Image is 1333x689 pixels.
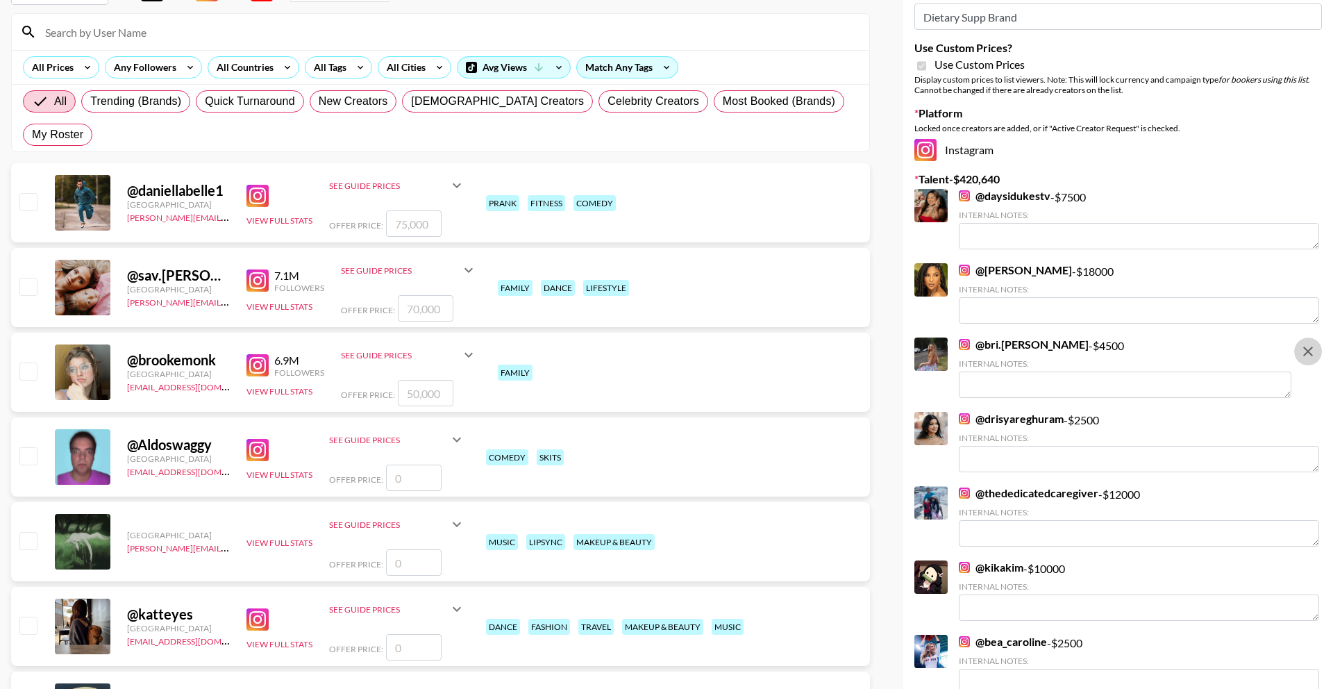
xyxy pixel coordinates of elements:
div: Internal Notes: [959,210,1319,220]
div: See Guide Prices [329,181,448,191]
img: Instagram [959,636,970,647]
div: [GEOGRAPHIC_DATA] [127,530,230,540]
div: See Guide Prices [329,604,448,615]
div: - $ 2500 [959,412,1319,472]
img: Instagram [246,185,269,207]
img: Instagram [959,562,970,573]
span: Quick Turnaround [205,93,295,110]
button: View Full Stats [246,301,312,312]
span: Most Booked (Brands) [723,93,835,110]
div: @ Aldoswaggy [127,436,230,454]
span: Offer Price: [329,644,383,654]
div: All Tags [305,57,349,78]
a: @[PERSON_NAME] [959,263,1072,277]
div: Display custom prices to list viewers. Note: This will lock currency and campaign type . Cannot b... [914,74,1322,95]
div: Internal Notes: [959,284,1319,294]
span: My Roster [32,126,83,143]
img: Instagram [246,269,269,292]
img: Instagram [246,354,269,376]
div: prank [486,195,519,211]
a: [PERSON_NAME][EMAIL_ADDRESS][DOMAIN_NAME] [127,210,333,223]
div: comedy [573,195,616,211]
a: @kikakim [959,561,1023,574]
a: @daysidukestv [959,189,1050,203]
span: Offer Price: [329,474,383,485]
div: - $ 18000 [959,263,1319,324]
div: - $ 12000 [959,486,1319,547]
div: Match Any Tags [577,57,678,78]
button: View Full Stats [246,639,312,649]
div: Internal Notes: [959,433,1319,443]
span: [DEMOGRAPHIC_DATA] Creators [411,93,584,110]
button: View Full Stats [246,386,312,397]
img: Instagram [246,439,269,461]
div: Any Followers [106,57,179,78]
a: @bri.[PERSON_NAME] [959,338,1089,351]
div: All Prices [24,57,76,78]
img: Instagram [959,265,970,276]
div: Internal Notes: [959,656,1319,666]
div: Locked once creators are added, or if "Active Creator Request" is checked. [914,123,1322,133]
img: Instagram [959,413,970,424]
div: [GEOGRAPHIC_DATA] [127,284,230,294]
div: makeup & beauty [573,534,655,550]
div: fitness [528,195,565,211]
div: @ sav.[PERSON_NAME] [127,267,230,284]
div: Followers [274,283,324,293]
a: @drisyareghuram [959,412,1064,426]
label: Platform [914,106,1322,120]
div: lifestyle [583,280,629,296]
input: 50,000 [398,380,453,406]
div: [GEOGRAPHIC_DATA] [127,454,230,464]
div: skits [537,449,564,465]
div: [GEOGRAPHIC_DATA] [127,623,230,633]
div: @ daniellabelle1 [127,182,230,199]
div: music [712,619,744,635]
em: for bookers using this list [1218,74,1308,85]
div: dance [541,280,575,296]
label: Talent - $ 420,640 [914,172,1322,186]
button: View Full Stats [246,538,312,548]
input: Search by User Name [37,21,861,43]
div: See Guide Prices [329,508,465,541]
div: Internal Notes: [959,507,1319,517]
img: Instagram [959,190,970,201]
span: Offer Price: [329,559,383,570]
input: 75,000 [386,210,442,237]
div: @ katteyes [127,606,230,623]
div: See Guide Prices [329,423,465,456]
div: music [486,534,518,550]
div: Internal Notes: [959,358,1291,369]
input: 0 [386,465,442,491]
img: Instagram [246,608,269,631]
div: fashion [528,619,570,635]
span: New Creators [319,93,388,110]
div: Avg Views [458,57,570,78]
span: Offer Price: [341,305,395,315]
div: All Countries [208,57,276,78]
button: View Full Stats [246,470,312,480]
div: lipsync [526,534,565,550]
a: [PERSON_NAME][EMAIL_ADDRESS][DOMAIN_NAME] [127,294,333,308]
div: 7.1M [274,269,324,283]
div: See Guide Prices [329,169,465,202]
div: - $ 4500 [959,338,1291,398]
label: Use Custom Prices? [914,41,1322,55]
span: All [54,93,67,110]
a: [EMAIL_ADDRESS][DOMAIN_NAME] [127,379,267,392]
span: Use Custom Prices [934,58,1025,72]
a: @thededicatedcaregiver [959,486,1098,500]
div: family [498,280,533,296]
div: See Guide Prices [341,265,460,276]
div: See Guide Prices [341,254,477,287]
div: See Guide Prices [329,435,448,445]
div: Followers [274,367,324,378]
div: [GEOGRAPHIC_DATA] [127,199,230,210]
div: - $ 7500 [959,189,1319,249]
input: 0 [386,634,442,661]
div: dance [486,619,520,635]
div: See Guide Prices [341,350,460,360]
a: [PERSON_NAME][EMAIL_ADDRESS][DOMAIN_NAME] [127,540,333,554]
div: See Guide Prices [341,338,477,372]
img: Instagram [914,139,937,161]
